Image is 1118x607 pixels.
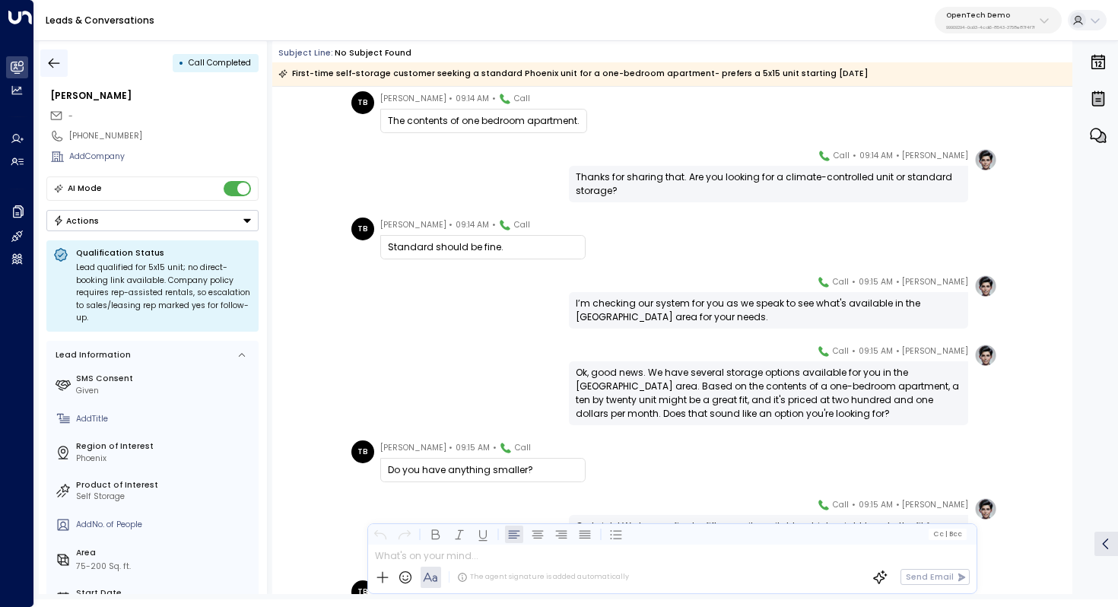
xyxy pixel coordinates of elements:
div: 75-200 Sq. ft. [76,561,131,573]
label: Product of Interest [76,479,254,491]
span: Cc Bcc [933,530,962,538]
label: SMS Consent [76,373,254,385]
div: Given [76,385,254,397]
span: [PERSON_NAME] [380,91,446,106]
span: Call [834,148,850,164]
label: Area [76,547,254,559]
span: 09:14 AM [456,218,489,233]
div: [PHONE_NUMBER] [69,130,259,142]
span: • [493,440,497,456]
span: Call [514,218,530,233]
div: Phoenix [76,453,254,465]
button: Redo [395,525,413,543]
div: The contents of one bedroom apartment. [388,114,580,128]
span: 09:15 AM [859,344,893,359]
span: • [896,275,900,290]
button: Undo [371,525,389,543]
span: • [449,440,453,456]
div: Do you have anything smaller? [388,463,578,477]
span: • [449,218,453,233]
span: Call [833,344,849,359]
div: Self Storage [76,491,254,503]
span: Call [515,440,531,456]
p: OpenTech Demo [946,11,1035,20]
img: profile-logo.png [974,275,997,297]
div: TB [351,218,374,240]
div: TB [351,91,374,114]
div: AddTitle [76,413,254,425]
span: Call [833,497,849,513]
div: Certainly! We have a five by fifteen unit available, which might be a better fit for your needs. ... [576,520,961,561]
div: No subject found [335,47,411,59]
span: • [852,344,856,359]
div: Thanks for sharing that. Are you looking for a climate-controlled unit or standard storage? [576,170,961,198]
div: Button group with a nested menu [46,210,259,231]
span: [PERSON_NAME] [902,275,968,290]
span: • [896,497,900,513]
label: Start Date [76,587,254,599]
span: • [449,91,453,106]
span: [PERSON_NAME] [380,440,446,456]
a: Leads & Conversations [46,14,154,27]
div: I’m checking our system for you as we speak to see what's available in the [GEOGRAPHIC_DATA] area... [576,297,961,324]
span: [PERSON_NAME] [902,497,968,513]
div: TB [351,440,374,463]
p: 99909294-0a93-4cd6-8543-3758e87f4f7f [946,24,1035,30]
span: [PERSON_NAME] [902,148,968,164]
span: 09:15 AM [859,275,893,290]
span: • [896,344,900,359]
span: 09:14 AM [456,91,489,106]
span: Call [833,275,849,290]
span: • [852,275,856,290]
button: Cc|Bcc [929,529,967,539]
div: Lead Information [52,349,131,361]
span: - [68,110,73,122]
p: Qualification Status [76,247,252,259]
div: Standard should be fine. [388,240,578,254]
div: Ok, good news. We have several storage options available for you in the [GEOGRAPHIC_DATA] area. B... [576,366,961,421]
div: Lead qualified for 5x15 unit; no direct-booking link available. Company policy requires rep-assis... [76,262,252,325]
span: 09:15 AM [456,440,490,456]
div: The agent signature is added automatically [457,572,629,583]
div: AddNo. of People [76,519,254,531]
span: 09:15 AM [859,497,893,513]
button: OpenTech Demo99909294-0a93-4cd6-8543-3758e87f4f7f [935,7,1062,33]
span: [PERSON_NAME] [380,218,446,233]
img: profile-logo.png [974,148,997,171]
span: • [896,148,900,164]
span: Call [514,91,530,106]
div: First-time self-storage customer seeking a standard Phoenix unit for a one-bedroom apartment- pre... [278,66,869,81]
span: Call Completed [189,57,251,68]
div: TB [351,580,374,603]
span: Subject Line: [278,47,333,59]
img: profile-logo.png [974,497,997,520]
span: • [853,148,856,164]
span: • [852,497,856,513]
span: 09:14 AM [859,148,893,164]
span: | [945,530,947,538]
div: AI Mode [68,181,102,196]
div: AddCompany [69,151,259,163]
span: [PERSON_NAME] [902,344,968,359]
span: • [492,91,496,106]
div: [PERSON_NAME] [50,89,259,103]
label: Region of Interest [76,440,254,453]
div: Actions [53,215,100,226]
div: • [179,52,184,73]
button: Actions [46,210,259,231]
img: profile-logo.png [974,344,997,367]
span: • [492,218,496,233]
